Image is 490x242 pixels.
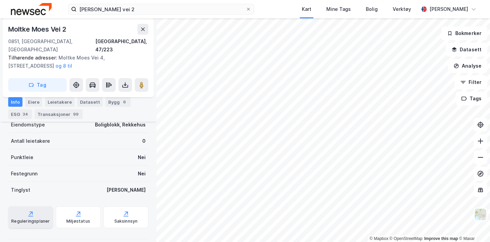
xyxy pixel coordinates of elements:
[77,97,103,107] div: Datasett
[8,97,22,107] div: Info
[424,236,458,241] a: Improve this map
[11,137,50,145] div: Antall leietakere
[142,137,146,145] div: 0
[138,170,146,178] div: Nei
[456,92,487,105] button: Tags
[8,54,143,70] div: Moltke Moes Vei 4, [STREET_ADDRESS]
[302,5,311,13] div: Kart
[366,5,378,13] div: Bolig
[393,5,411,13] div: Verktøy
[8,37,95,54] div: 0851, [GEOGRAPHIC_DATA], [GEOGRAPHIC_DATA]
[21,111,29,118] div: 34
[441,27,487,40] button: Bokmerker
[107,186,146,194] div: [PERSON_NAME]
[138,153,146,161] div: Nei
[11,3,52,15] img: newsec-logo.f6e21ccffca1b3a03d2d.png
[95,121,146,129] div: Boligblokk, Rekkehus
[77,4,246,14] input: Søk på adresse, matrikkel, gårdeiere, leietakere eller personer
[95,37,148,54] div: [GEOGRAPHIC_DATA], 47/223
[11,219,50,224] div: Reguleringsplaner
[114,219,138,224] div: Saksinnsyn
[446,43,487,56] button: Datasett
[474,208,487,221] img: Z
[8,109,32,119] div: ESG
[72,111,80,118] div: 99
[11,170,37,178] div: Festegrunn
[8,55,59,60] span: Tilhørende adresser:
[11,121,45,129] div: Eiendomstype
[370,236,388,241] a: Mapbox
[11,153,33,161] div: Punktleie
[66,219,90,224] div: Miljøstatus
[8,78,67,92] button: Tag
[25,97,42,107] div: Eiere
[45,97,75,107] div: Leietakere
[455,75,487,89] button: Filter
[429,5,468,13] div: [PERSON_NAME]
[456,209,490,242] iframe: Chat Widget
[326,5,351,13] div: Mine Tags
[8,24,68,35] div: Moltke Moes Vei 2
[390,236,423,241] a: OpenStreetMap
[456,209,490,242] div: Kontrollprogram for chat
[121,99,128,105] div: 6
[35,109,83,119] div: Transaksjoner
[105,97,131,107] div: Bygg
[11,186,30,194] div: Tinglyst
[448,59,487,73] button: Analyse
